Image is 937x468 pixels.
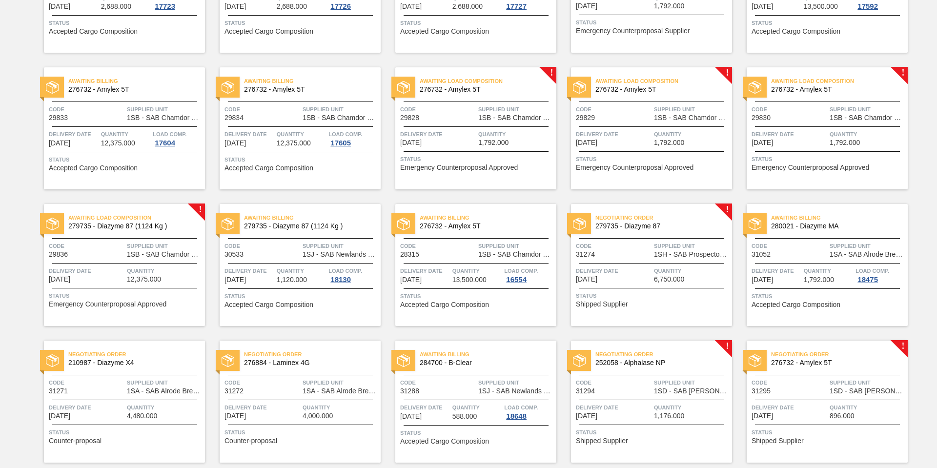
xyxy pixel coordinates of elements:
[654,241,730,251] span: Supplied Unit
[224,301,313,308] span: Accepted Cargo Composition
[576,437,628,445] span: Shipped Supplier
[49,276,70,283] span: 08/01/2025
[400,129,476,139] span: Delivery Date
[49,3,70,10] span: 07/18/2025
[752,378,827,387] span: Code
[504,403,554,420] a: Load Comp.18648
[49,378,124,387] span: Code
[68,76,205,86] span: Awaiting Billing
[556,204,732,326] a: !statusNegotiating Order279735 - Diazyme 87Code31274Supplied Unit1SH - SAB Prospecton BreweryDeli...
[127,266,203,276] span: Quantity
[101,129,151,139] span: Quantity
[224,241,300,251] span: Code
[573,81,586,94] img: status
[576,241,652,251] span: Code
[830,251,905,258] span: 1SA - SAB Alrode Brewery
[504,266,538,276] span: Load Comp.
[804,276,834,284] span: 1,792.000
[576,378,652,387] span: Code
[328,276,353,284] div: 18130
[328,139,353,147] div: 17605
[752,437,804,445] span: Shipped Supplier
[478,129,554,139] span: Quantity
[46,218,59,230] img: status
[244,223,373,230] span: 279735 - Diazyme 87 (1124 Kg )
[452,276,487,284] span: 13,500.000
[654,251,730,258] span: 1SH - SAB Prospecton Brewery
[752,291,905,301] span: Status
[101,140,135,147] span: 12,375.000
[49,114,68,122] span: 29833
[830,412,855,420] span: 896.000
[420,223,549,230] span: 276732 - Amylex 5T
[595,359,724,366] span: 252058 - Alphalase NP
[101,3,131,10] span: 2,688.000
[856,266,905,284] a: Load Comp.18475
[771,76,908,86] span: Awaiting Load Composition
[452,403,502,412] span: Quantity
[830,104,905,114] span: Supplied Unit
[752,104,827,114] span: Code
[400,387,419,395] span: 31288
[452,266,502,276] span: Quantity
[400,428,554,438] span: Status
[205,67,381,189] a: statusAwaiting Billing276732 - Amylex 5TCode29834Supplied Unit1SB - SAB Chamdor BreweryDelivery D...
[400,403,450,412] span: Delivery Date
[49,387,68,395] span: 31271
[576,27,690,35] span: Emergency Counterproposal Supplier
[49,164,138,172] span: Accepted Cargo Composition
[68,213,205,223] span: Awaiting Load Composition
[46,81,59,94] img: status
[224,28,313,35] span: Accepted Cargo Composition
[595,76,732,86] span: Awaiting Load Composition
[49,140,70,147] span: 07/18/2025
[277,129,326,139] span: Quantity
[771,213,908,223] span: Awaiting Billing
[556,67,732,189] a: !statusAwaiting Load Composition276732 - Amylex 5TCode29829Supplied Unit1SB - SAB Chamdor Brewery...
[771,349,908,359] span: Negotiating Order
[49,291,203,301] span: Status
[576,139,597,146] span: 07/25/2025
[400,104,476,114] span: Code
[478,114,554,122] span: 1SB - SAB Chamdor Brewery
[244,213,381,223] span: Awaiting Billing
[576,301,628,308] span: Shipped Supplier
[277,276,307,284] span: 1,120.000
[576,251,595,258] span: 31274
[856,2,880,10] div: 17592
[127,251,203,258] span: 1SB - SAB Chamdor Brewery
[478,104,554,114] span: Supplied Unit
[478,387,554,395] span: 1SJ - SAB Newlands Brewery
[397,81,410,94] img: status
[830,241,905,251] span: Supplied Unit
[46,354,59,367] img: status
[749,218,761,230] img: status
[830,387,905,395] span: 1SD - SAB Rosslyn Brewery
[749,354,761,367] img: status
[224,266,274,276] span: Delivery Date
[400,28,489,35] span: Accepted Cargo Composition
[420,86,549,93] span: 276732 - Amylex 5T
[478,378,554,387] span: Supplied Unit
[804,266,854,276] span: Quantity
[49,251,68,258] span: 29836
[595,223,724,230] span: 279735 - Diazyme 87
[752,28,840,35] span: Accepted Cargo Composition
[752,276,773,284] span: 09/02/2025
[49,266,124,276] span: Delivery Date
[29,67,205,189] a: statusAwaiting Billing276732 - Amylex 5TCode29833Supplied Unit1SB - SAB Chamdor BreweryDelivery D...
[752,301,840,308] span: Accepted Cargo Composition
[771,359,900,366] span: 276732 - Amylex 5T
[224,114,244,122] span: 29834
[504,276,529,284] div: 16554
[224,437,277,445] span: Counter-proposal
[752,18,905,28] span: Status
[224,387,244,395] span: 31272
[328,129,378,147] a: Load Comp.17605
[303,251,378,258] span: 1SJ - SAB Newlands Brewery
[400,154,554,164] span: Status
[752,154,905,164] span: Status
[400,378,476,387] span: Code
[752,3,773,10] span: 07/18/2025
[49,155,203,164] span: Status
